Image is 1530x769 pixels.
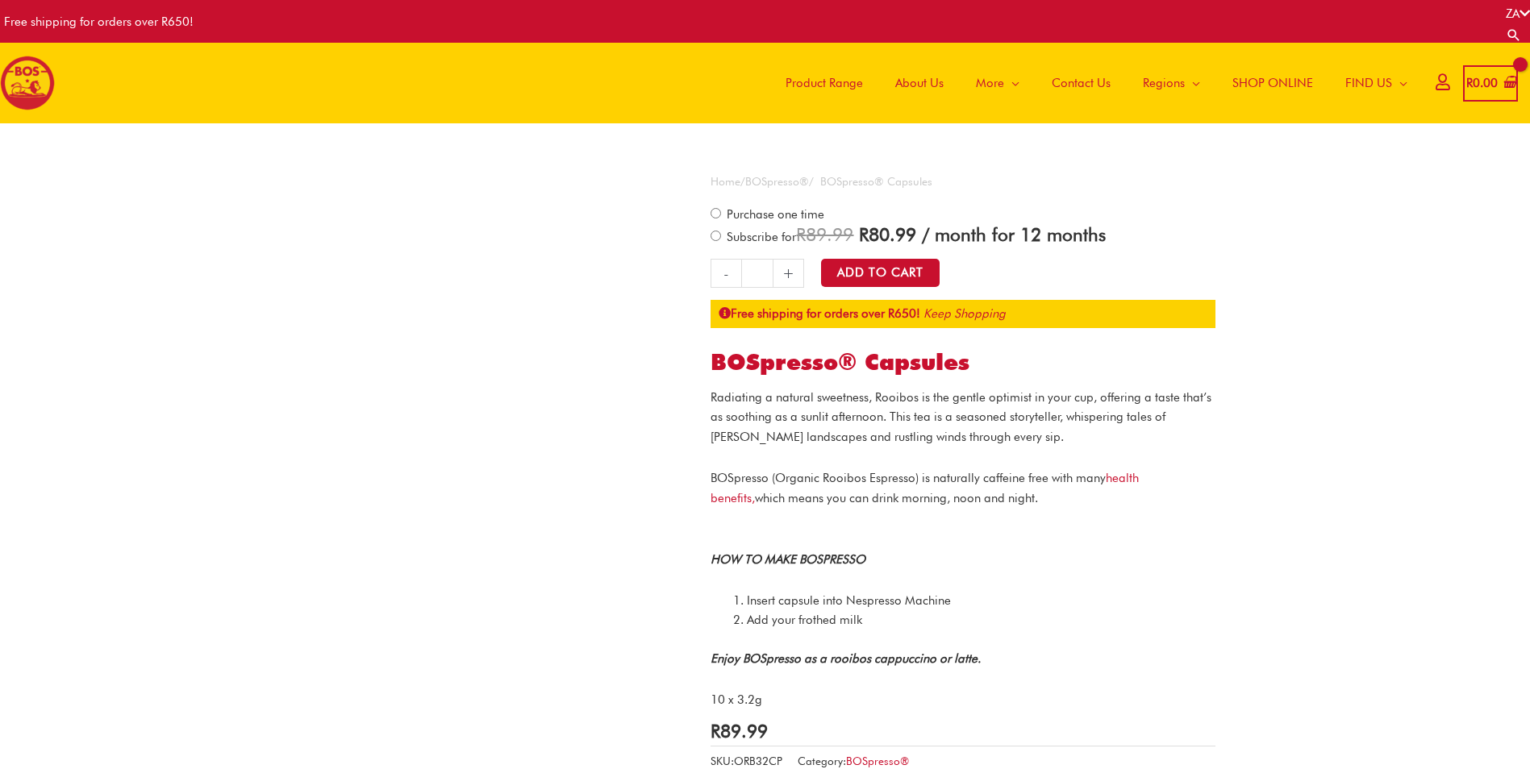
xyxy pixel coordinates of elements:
[859,223,916,245] span: 80.99
[711,471,1139,505] span: BOSpresso (Organic Rooibos Espresso) is naturally caffeine free with many which means you can dri...
[711,208,721,218] input: Purchase one time
[711,471,1139,505] a: health benefits,
[769,43,879,123] a: Product Range
[724,207,824,222] span: Purchase one time
[4,8,194,35] div: Free shipping for orders over R650!
[747,610,1215,630] li: Add your frothed milk
[879,43,960,123] a: About Us
[960,43,1036,123] a: More
[711,552,865,567] strong: HOW TO MAKE BOSPRESSO
[724,230,1106,244] span: Subscribe for
[773,259,804,288] a: +
[711,231,721,241] input: Subscribe for / month for 12 months
[741,259,773,288] input: Product quantity
[1466,76,1498,90] bdi: 0.00
[734,754,782,767] span: ORB32CP
[1036,43,1127,123] a: Contact Us
[711,172,1215,192] nav: Breadcrumb
[711,259,741,288] a: -
[1506,6,1530,21] a: ZA
[711,720,768,742] bdi: 89.99
[745,175,809,188] a: BOSpresso®
[976,59,1004,107] span: More
[859,223,869,245] span: R
[711,349,1215,376] h1: BOSpresso® Capsules
[1345,59,1392,107] span: FIND US
[1463,65,1518,102] a: View Shopping Cart, empty
[711,175,740,188] a: Home
[711,720,720,742] span: R
[1143,59,1185,107] span: Regions
[711,690,1215,710] p: 10 x 3.2g
[1052,59,1111,107] span: Contact Us
[1216,43,1329,123] a: SHOP ONLINE
[1506,27,1530,43] a: Search button
[719,306,920,321] strong: Free shipping for orders over R650!
[1466,76,1473,90] span: R
[923,306,1006,321] a: Keep Shopping
[796,223,853,245] span: 89.99
[1127,43,1216,123] a: Regions
[895,59,944,107] span: About Us
[757,43,1424,123] nav: Site Navigation
[846,754,909,767] a: BOSpresso®
[796,223,806,245] span: R
[786,59,863,107] span: Product Range
[747,591,1215,611] li: Insert capsule into Nespresso Machine
[1232,59,1313,107] span: SHOP ONLINE
[711,651,981,666] strong: Enjoy BOSpresso as a rooibos cappuccino or latte.
[922,223,1106,245] span: / month for 12 months
[711,388,1215,447] p: Radiating a natural sweetness, Rooibos is the gentle optimist in your cup, offering a taste that’...
[821,259,940,287] button: Add to Cart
